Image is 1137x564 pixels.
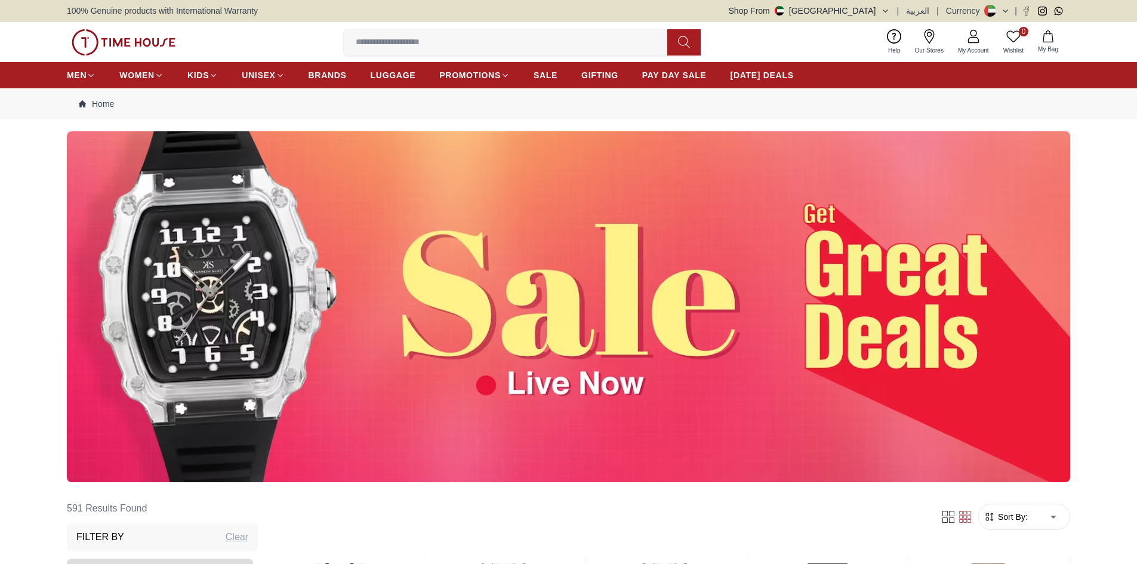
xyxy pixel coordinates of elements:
[119,64,164,86] a: WOMEN
[642,69,707,81] span: PAY DAY SALE
[67,69,87,81] span: MEN
[1031,28,1065,56] button: My Bag
[1054,7,1063,16] a: Whatsapp
[1033,45,1063,54] span: My Bag
[996,511,1028,523] span: Sort By:
[76,530,124,544] h3: Filter By
[242,69,275,81] span: UNISEX
[936,5,939,17] span: |
[67,64,95,86] a: MEN
[1015,5,1017,17] span: |
[534,69,557,81] span: SALE
[79,98,114,110] a: Home
[439,64,510,86] a: PROMOTIONS
[910,46,948,55] span: Our Stores
[581,64,618,86] a: GIFTING
[946,5,985,17] div: Currency
[119,69,155,81] span: WOMEN
[534,64,557,86] a: SALE
[309,69,347,81] span: BRANDS
[881,27,908,57] a: Help
[67,131,1070,482] img: ...
[729,5,890,17] button: Shop From[GEOGRAPHIC_DATA]
[371,64,416,86] a: LUGGAGE
[897,5,899,17] span: |
[731,64,794,86] a: [DATE] DEALS
[309,64,347,86] a: BRANDS
[775,6,784,16] img: United Arab Emirates
[1022,7,1031,16] a: Facebook
[984,511,1028,523] button: Sort By:
[581,69,618,81] span: GIFTING
[187,64,218,86] a: KIDS
[999,46,1028,55] span: Wishlist
[908,27,951,57] a: Our Stores
[226,530,248,544] div: Clear
[883,46,905,55] span: Help
[906,5,929,17] button: العربية
[242,64,284,86] a: UNISEX
[953,46,994,55] span: My Account
[1019,27,1028,36] span: 0
[67,88,1070,119] nav: Breadcrumb
[642,64,707,86] a: PAY DAY SALE
[72,29,175,56] img: ...
[371,69,416,81] span: LUGGAGE
[187,69,209,81] span: KIDS
[731,69,794,81] span: [DATE] DEALS
[67,494,258,523] h6: 591 Results Found
[67,5,258,17] span: 100% Genuine products with International Warranty
[1038,7,1047,16] a: Instagram
[439,69,501,81] span: PROMOTIONS
[996,27,1031,57] a: 0Wishlist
